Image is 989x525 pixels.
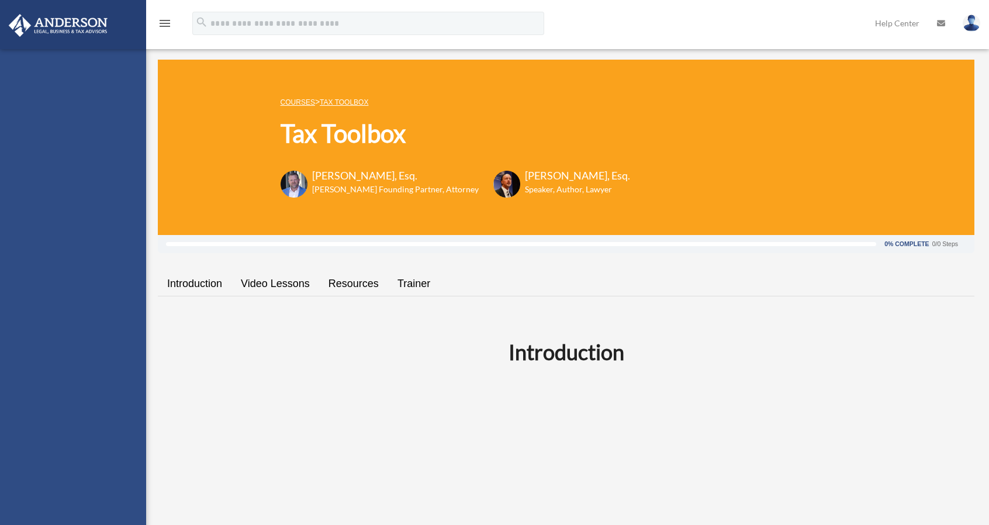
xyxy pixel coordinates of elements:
img: Scott-Estill-Headshot.png [493,171,520,198]
a: Resources [319,267,388,301]
h6: Speaker, Author, Lawyer [525,184,615,195]
div: 0/0 Steps [932,241,958,247]
i: menu [158,16,172,30]
a: Tax Toolbox [320,98,368,106]
img: User Pic [963,15,980,32]
img: Anderson Advisors Platinum Portal [5,14,111,37]
p: > [281,95,630,109]
div: 0% Complete [884,241,929,247]
a: Video Lessons [231,267,319,301]
h3: [PERSON_NAME], Esq. [312,168,479,183]
img: Toby-circle-head.png [281,171,307,198]
h3: [PERSON_NAME], Esq. [525,168,630,183]
a: COURSES [281,98,315,106]
a: menu [158,20,172,30]
h6: [PERSON_NAME] Founding Partner, Attorney [312,184,479,195]
h1: Tax Toolbox [281,116,630,151]
h2: Introduction [165,337,967,367]
a: Introduction [158,267,231,301]
a: Trainer [388,267,440,301]
i: search [195,16,208,29]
